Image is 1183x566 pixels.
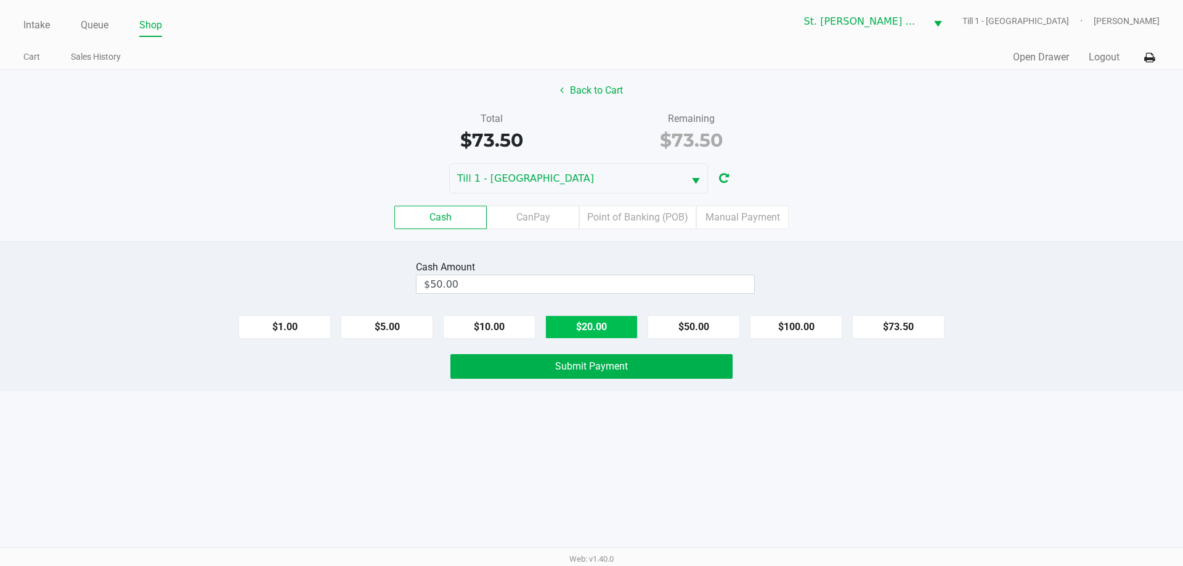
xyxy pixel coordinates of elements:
[648,315,740,339] button: $50.00
[696,206,789,229] label: Manual Payment
[23,17,50,34] a: Intake
[579,206,696,229] label: Point of Banking (POB)
[400,126,582,154] div: $73.50
[341,315,433,339] button: $5.00
[443,315,535,339] button: $10.00
[139,17,162,34] a: Shop
[1089,50,1120,65] button: Logout
[684,164,707,193] button: Select
[400,111,582,126] div: Total
[555,360,628,372] span: Submit Payment
[962,15,1094,28] span: Till 1 - [GEOGRAPHIC_DATA]
[601,126,783,154] div: $73.50
[457,171,677,186] span: Till 1 - [GEOGRAPHIC_DATA]
[601,111,783,126] div: Remaining
[416,260,480,275] div: Cash Amount
[450,354,733,379] button: Submit Payment
[569,554,614,564] span: Web: v1.40.0
[552,79,631,102] button: Back to Cart
[1094,15,1160,28] span: [PERSON_NAME]
[852,315,945,339] button: $73.50
[545,315,638,339] button: $20.00
[238,315,331,339] button: $1.00
[487,206,579,229] label: CanPay
[750,315,842,339] button: $100.00
[926,7,949,36] button: Select
[394,206,487,229] label: Cash
[804,14,919,29] span: St. [PERSON_NAME] WC
[71,49,121,65] a: Sales History
[1013,50,1069,65] button: Open Drawer
[81,17,108,34] a: Queue
[23,49,40,65] a: Cart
